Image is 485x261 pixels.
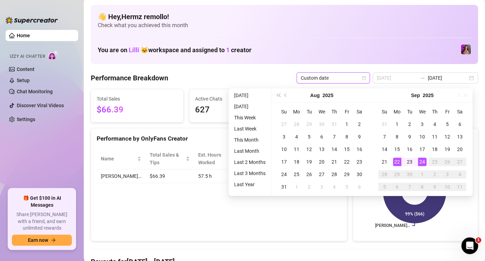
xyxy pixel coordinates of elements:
[278,118,290,130] td: 2025-07-27
[378,181,391,193] td: 2025-10-05
[454,105,466,118] th: Sa
[416,105,428,118] th: We
[353,118,366,130] td: 2025-08-02
[292,158,301,166] div: 18
[12,195,72,208] span: 🎁 Get $100 in AI Messages
[380,183,389,191] div: 5
[428,156,441,168] td: 2025-09-25
[355,183,364,191] div: 6
[355,120,364,128] div: 2
[315,130,328,143] td: 2025-08-06
[456,145,464,153] div: 20
[441,118,454,130] td: 2025-09-05
[393,120,401,128] div: 1
[378,130,391,143] td: 2025-09-07
[231,136,268,144] li: This Month
[405,158,414,166] div: 23
[443,145,452,153] div: 19
[353,143,366,156] td: 2025-08-16
[318,158,326,166] div: 20
[393,145,401,153] div: 15
[418,158,426,166] div: 24
[353,168,366,181] td: 2025-08-30
[194,169,244,183] td: 57.5 h
[315,143,328,156] td: 2025-08-13
[98,46,252,54] h1: You are on workspace and assigned to creator
[405,183,414,191] div: 7
[328,130,341,143] td: 2025-08-07
[343,145,351,153] div: 15
[330,145,338,153] div: 14
[431,145,439,153] div: 18
[411,88,420,102] button: Choose a month
[48,50,59,61] img: AI Chatter
[290,130,303,143] td: 2025-08-04
[403,105,416,118] th: Tu
[443,120,452,128] div: 5
[328,168,341,181] td: 2025-08-28
[380,170,389,179] div: 28
[419,75,425,81] span: swap-right
[418,183,426,191] div: 8
[97,103,178,117] span: $66.39
[393,183,401,191] div: 6
[428,143,441,156] td: 2025-09-18
[341,118,353,130] td: 2025-08-01
[198,151,234,166] div: Est. Hours Worked
[91,73,168,83] h4: Performance Breakdown
[278,168,290,181] td: 2025-08-24
[380,158,389,166] div: 21
[322,88,333,102] button: Choose a year
[328,105,341,118] th: Th
[355,145,364,153] div: 16
[416,168,428,181] td: 2025-10-01
[441,143,454,156] td: 2025-09-19
[454,156,466,168] td: 2025-09-27
[280,145,288,153] div: 10
[278,181,290,193] td: 2025-08-31
[393,158,401,166] div: 22
[328,156,341,168] td: 2025-08-21
[280,133,288,141] div: 3
[403,143,416,156] td: 2025-09-16
[343,183,351,191] div: 5
[461,45,471,54] img: allison
[405,145,414,153] div: 16
[330,120,338,128] div: 31
[303,156,315,168] td: 2025-08-19
[278,105,290,118] th: Su
[231,125,268,133] li: Last Week
[6,17,58,24] img: logo-BBDzfeDw.svg
[391,130,403,143] td: 2025-09-08
[454,130,466,143] td: 2025-09-13
[231,147,268,155] li: Last Month
[231,102,268,111] li: [DATE]
[441,130,454,143] td: 2025-09-12
[378,105,391,118] th: Su
[17,117,35,122] a: Settings
[391,143,403,156] td: 2025-09-15
[353,181,366,193] td: 2025-09-06
[274,88,282,102] button: Last year (Control + left)
[377,74,417,82] input: Start date
[303,130,315,143] td: 2025-08-05
[305,170,313,179] div: 26
[305,158,313,166] div: 19
[145,169,194,183] td: $66.39
[310,88,320,102] button: Choose a month
[195,103,276,117] span: 627
[315,168,328,181] td: 2025-08-27
[431,120,439,128] div: 4
[280,183,288,191] div: 31
[315,118,328,130] td: 2025-07-30
[380,133,389,141] div: 7
[318,145,326,153] div: 13
[17,66,35,72] a: Content
[280,170,288,179] div: 24
[343,133,351,141] div: 8
[290,118,303,130] td: 2025-07-28
[441,168,454,181] td: 2025-10-03
[428,181,441,193] td: 2025-10-09
[353,105,366,118] th: Sa
[330,133,338,141] div: 7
